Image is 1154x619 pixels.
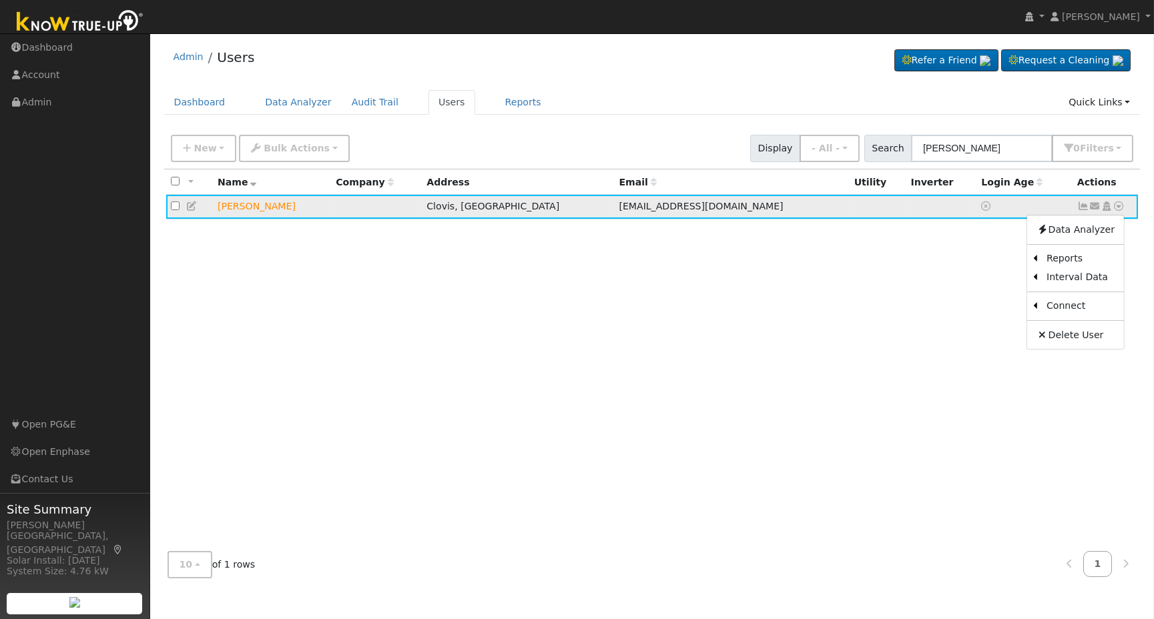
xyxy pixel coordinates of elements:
[1113,55,1123,66] img: retrieve
[910,175,972,189] div: Inverter
[7,529,143,557] div: [GEOGRAPHIC_DATA], [GEOGRAPHIC_DATA]
[171,135,237,162] button: New
[194,143,216,153] span: New
[1077,175,1133,189] div: Actions
[217,49,254,65] a: Users
[428,90,475,115] a: Users
[1062,11,1140,22] span: [PERSON_NAME]
[180,559,193,570] span: 10
[495,90,551,115] a: Reports
[426,175,609,189] div: Address
[112,544,124,555] a: Map
[264,143,330,153] span: Bulk Actions
[981,177,1043,187] span: Days since last login
[7,518,143,532] div: [PERSON_NAME]
[7,564,143,578] div: System Size: 4.76 kW
[186,201,198,211] a: Edit User
[174,51,204,62] a: Admin
[255,90,342,115] a: Data Analyzer
[981,201,993,211] a: No login access
[1101,201,1113,211] a: Login As
[239,135,349,162] button: Bulk Actions
[168,551,256,578] span: of 1 rows
[1001,49,1131,72] a: Request a Cleaning
[1037,249,1124,268] a: Reports
[800,135,860,162] button: - All -
[1089,199,1101,213] a: glcheard@gmail.com
[1077,201,1089,211] a: Not connected
[168,551,212,578] button: 10
[854,175,902,189] div: Utility
[1080,143,1114,153] span: Filter
[750,135,800,162] span: Display
[10,7,150,37] img: Know True-Up
[894,49,998,72] a: Refer a Friend
[1027,220,1124,239] a: Data Analyzer
[164,90,236,115] a: Dashboard
[218,177,257,187] span: Name
[911,135,1053,162] input: Search
[619,177,657,187] span: Email
[336,177,393,187] span: Company name
[213,195,331,219] td: Lead
[1052,135,1133,162] button: 0Filters
[1083,551,1113,577] a: 1
[864,135,912,162] span: Search
[422,195,614,219] td: Clovis, [GEOGRAPHIC_DATA]
[69,597,80,608] img: retrieve
[1059,90,1140,115] a: Quick Links
[1108,143,1113,153] span: s
[1027,326,1124,344] a: Delete User
[7,500,143,518] span: Site Summary
[1037,297,1124,316] a: Connect
[619,201,784,211] span: [EMAIL_ADDRESS][DOMAIN_NAME]
[7,554,143,568] div: Solar Install: [DATE]
[980,55,990,66] img: retrieve
[342,90,408,115] a: Audit Trail
[1113,199,1125,213] a: Other actions
[1037,268,1124,287] a: Interval Data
